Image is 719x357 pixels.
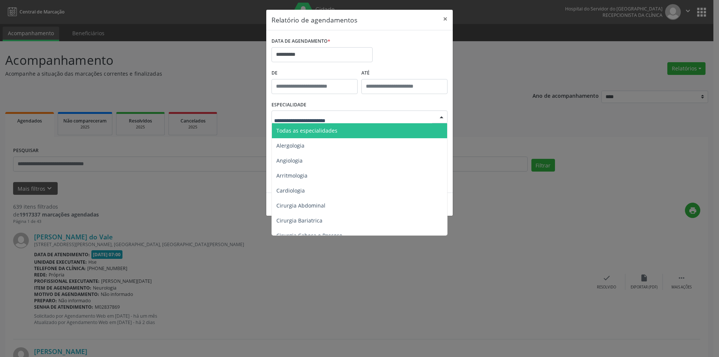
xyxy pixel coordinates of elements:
[276,187,305,194] span: Cardiologia
[276,157,303,164] span: Angiologia
[271,36,330,47] label: DATA DE AGENDAMENTO
[438,10,453,28] button: Close
[271,67,358,79] label: De
[276,232,342,239] span: Cirurgia Cabeça e Pescoço
[276,202,325,209] span: Cirurgia Abdominal
[276,142,304,149] span: Alergologia
[276,172,307,179] span: Arritmologia
[271,99,306,111] label: ESPECIALIDADE
[276,217,322,224] span: Cirurgia Bariatrica
[361,67,448,79] label: ATÉ
[271,15,357,25] h5: Relatório de agendamentos
[276,127,337,134] span: Todas as especialidades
